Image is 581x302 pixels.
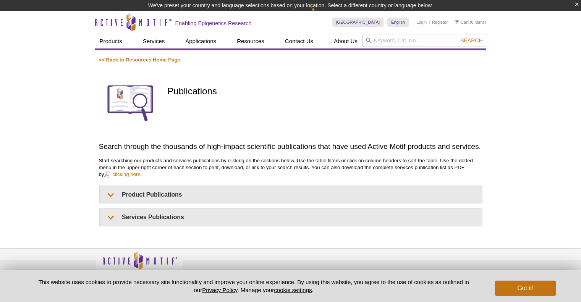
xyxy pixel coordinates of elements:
[100,208,482,226] summary: Services Publications
[280,34,318,48] a: Contact Us
[167,86,482,97] h1: Publications
[332,18,384,27] a: [GEOGRAPHIC_DATA]
[181,34,221,48] a: Applications
[99,57,180,63] a: << Back to Resources Home Page
[202,287,237,293] a: Privacy Policy
[362,34,486,47] input: Keyword, Cat. No.
[311,6,331,24] img: Change Here
[458,37,485,44] button: Search
[232,34,269,48] a: Resources
[274,287,312,293] button: cookie settings
[455,19,469,25] a: Cart
[432,19,448,25] a: Register
[401,262,458,279] table: Click to Verify - This site chose Symantec SSL for secure e-commerce and confidential communicati...
[324,270,397,276] h4: Technical Downloads
[329,34,362,48] a: About Us
[387,18,409,27] a: English
[25,278,482,294] p: This website uses cookies to provide necessary site functionality and improve your online experie...
[455,20,459,24] img: Your Cart
[100,186,482,203] summary: Product Publications
[455,18,486,27] li: (0 items)
[95,34,127,48] a: Products
[99,71,162,134] img: Publications
[495,281,556,296] button: Got it!
[248,270,320,276] h4: Epigenetic News
[460,37,482,44] span: Search
[187,268,217,280] a: Privacy Policy
[429,18,430,27] li: |
[99,157,482,178] p: Start searching our products and services publications by clicking on the sections below. Use the...
[175,20,252,27] h2: Enabling Epigenetics Research
[99,141,482,152] h2: Search through the thousands of high-impact scientific publications that have used Active Motif p...
[416,19,427,25] a: Login
[95,249,183,279] img: Active Motif,
[138,34,170,48] a: Services
[104,171,140,178] a: clicking here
